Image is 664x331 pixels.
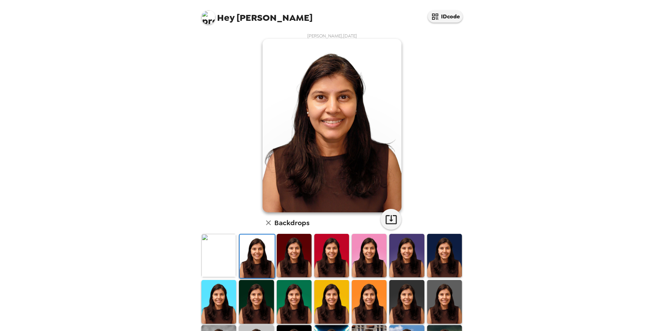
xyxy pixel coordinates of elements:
[201,10,215,24] img: profile pic
[307,33,357,39] span: [PERSON_NAME] , [DATE]
[274,217,309,228] h6: Backdrops
[428,10,463,23] button: IDcode
[217,11,234,24] span: Hey
[263,39,401,212] img: user
[201,7,313,23] span: [PERSON_NAME]
[201,234,236,277] img: Original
